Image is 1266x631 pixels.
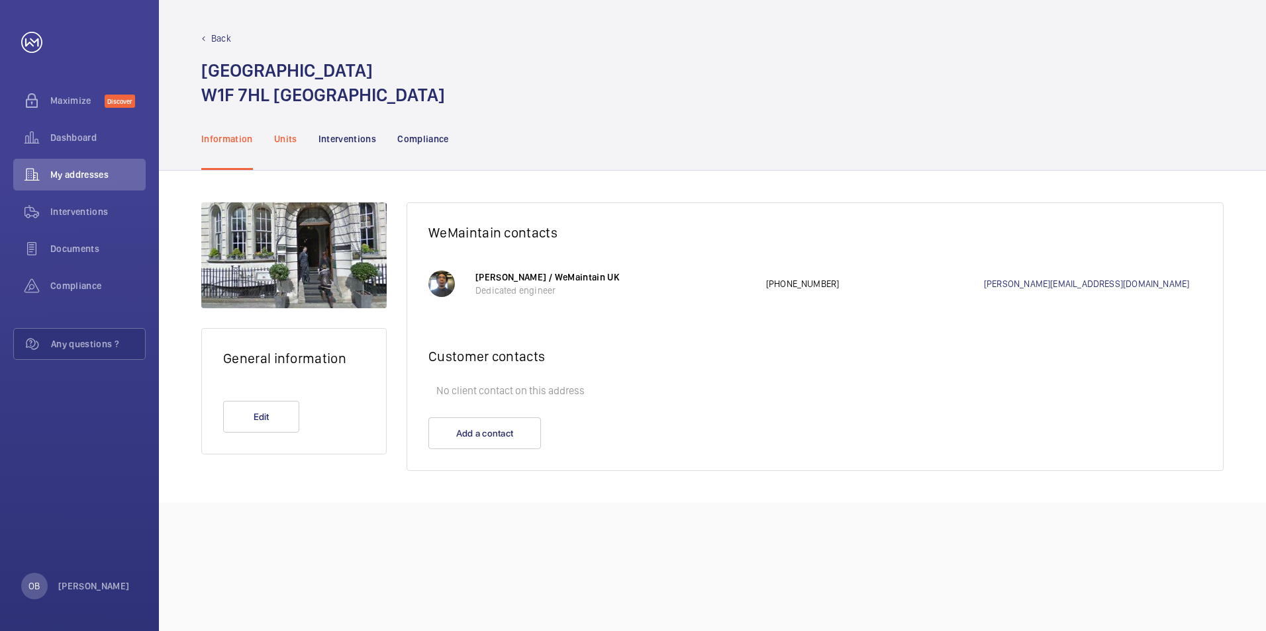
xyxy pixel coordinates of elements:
[28,579,40,593] p: OB
[50,131,146,144] span: Dashboard
[397,132,449,146] p: Compliance
[50,94,105,107] span: Maximize
[105,95,135,108] span: Discover
[211,32,231,45] p: Back
[274,132,297,146] p: Units
[50,168,146,181] span: My addresses
[318,132,377,146] p: Interventions
[51,337,145,351] span: Any questions ?
[428,224,1202,241] h2: WeMaintain contacts
[984,277,1202,290] a: [PERSON_NAME][EMAIL_ADDRESS][DOMAIN_NAME]
[766,277,984,290] p: [PHONE_NUMBER]
[50,242,146,255] span: Documents
[201,58,445,107] h1: [GEOGRAPHIC_DATA] W1F 7HL [GEOGRAPHIC_DATA]
[428,417,541,449] button: Add a contact
[428,348,1202,364] h2: Customer contacts
[475,284,753,297] p: Dedicated engineer
[428,378,1202,404] p: No client contact on this address
[50,205,146,218] span: Interventions
[223,401,299,433] button: Edit
[201,132,253,146] p: Information
[223,350,365,366] h2: General information
[58,579,130,593] p: [PERSON_NAME]
[50,279,146,292] span: Compliance
[475,271,753,284] p: [PERSON_NAME] / WeMaintain UK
